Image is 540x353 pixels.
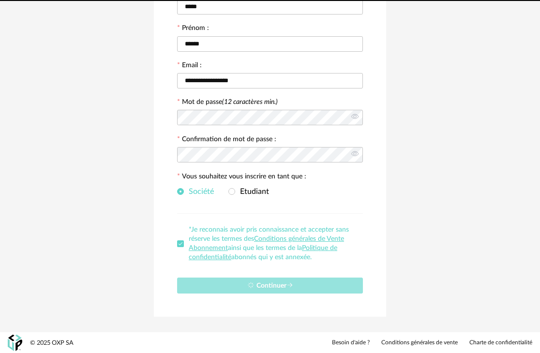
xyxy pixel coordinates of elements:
label: Vous souhaitez vous inscrire en tant que : [177,173,306,182]
label: Confirmation de mot de passe : [177,136,276,145]
span: Etudiant [235,188,269,195]
i: (12 caractères min.) [222,99,278,105]
span: Société [184,188,214,195]
label: Mot de passe [182,99,278,105]
img: OXP [8,335,22,352]
a: Besoin d'aide ? [332,339,370,347]
label: Email : [177,62,202,71]
a: Conditions générales de vente [381,339,458,347]
span: *Je reconnais avoir pris connaissance et accepter sans réserve les termes des ainsi que les terme... [189,226,349,261]
a: Politique de confidentialité [189,245,337,261]
div: © 2025 OXP SA [30,339,74,347]
a: Charte de confidentialité [469,339,532,347]
label: Prénom : [177,25,209,33]
a: Conditions générales de Vente Abonnement [189,235,344,251]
